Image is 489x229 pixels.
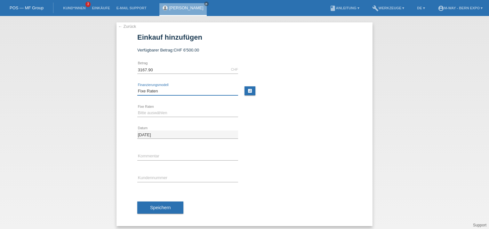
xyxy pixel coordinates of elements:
[245,86,255,95] a: calculate
[326,6,363,10] a: bookAnleitung ▾
[137,33,352,41] h1: Einkauf hinzufügen
[173,48,199,52] span: CHF 6'500.00
[137,201,183,214] button: Speichern
[85,2,91,7] span: 3
[438,5,444,12] i: account_circle
[205,2,208,5] i: close
[10,5,44,10] a: POS — MF Group
[330,5,336,12] i: book
[414,6,428,10] a: DE ▾
[247,88,253,93] i: calculate
[137,48,352,52] div: Verfügbarer Betrag:
[89,6,113,10] a: Einkäufe
[60,6,89,10] a: Kund*innen
[372,5,379,12] i: build
[113,6,150,10] a: E-Mail Support
[435,6,486,10] a: account_circlem-way - Bern Expo ▾
[204,2,209,6] a: close
[118,24,136,29] a: ← Zurück
[169,5,204,10] a: [PERSON_NAME]
[231,67,238,71] div: CHF
[473,223,486,227] a: Support
[150,205,171,210] span: Speichern
[369,6,408,10] a: buildWerkzeuge ▾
